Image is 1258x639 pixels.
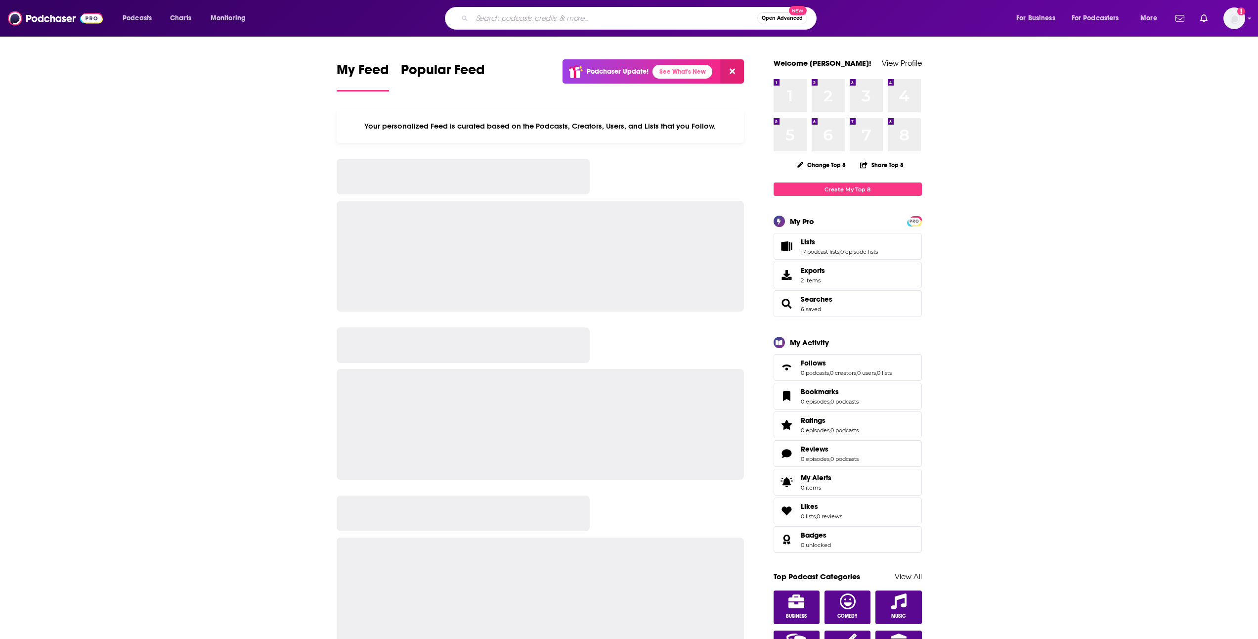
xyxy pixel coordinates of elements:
a: 0 episode lists [840,248,878,255]
a: Business [774,591,820,624]
span: Likes [774,498,922,524]
button: open menu [1009,10,1068,26]
span: 2 items [801,277,825,284]
span: , [856,369,857,376]
span: 0 items [801,484,831,491]
a: 0 podcasts [830,398,859,405]
a: My Feed [337,61,389,91]
img: Podchaser - Follow, Share and Rate Podcasts [8,9,103,28]
a: 0 podcasts [830,456,859,462]
span: For Business [1016,11,1055,25]
span: Lists [801,237,815,246]
a: 0 lists [877,369,892,376]
a: PRO [909,217,920,225]
button: Show profile menu [1223,7,1245,29]
button: open menu [1133,10,1170,26]
a: Likes [777,504,797,518]
button: Change Top 8 [791,159,852,171]
span: Ratings [801,416,825,425]
span: For Podcasters [1072,11,1119,25]
span: Badges [774,526,922,553]
a: 0 episodes [801,427,829,434]
span: Comedy [837,613,858,619]
a: Music [875,591,922,624]
a: Reviews [777,447,797,460]
span: My Feed [337,61,389,84]
p: Podchaser Update! [587,67,649,76]
span: New [789,6,807,15]
span: , [829,398,830,405]
a: Bookmarks [777,389,797,403]
span: , [829,427,830,434]
span: Reviews [774,440,922,467]
span: Ratings [774,411,922,438]
a: Likes [801,502,842,511]
a: View All [895,572,922,581]
a: Searches [777,297,797,311]
span: Open Advanced [762,16,803,21]
a: Lists [801,237,878,246]
a: Show notifications dropdown [1171,10,1188,27]
a: 0 reviews [817,513,842,520]
a: Exports [774,262,922,288]
img: User Profile [1223,7,1245,29]
span: My Alerts [801,473,831,482]
a: 17 podcast lists [801,248,839,255]
span: Exports [801,266,825,275]
a: Badges [777,533,797,547]
a: Create My Top 8 [774,183,922,196]
button: open menu [116,10,165,26]
a: Follows [801,359,892,367]
span: , [839,248,840,255]
span: Podcasts [123,11,152,25]
a: Badges [801,531,831,540]
span: Exports [777,268,797,282]
div: Your personalized Feed is curated based on the Podcasts, Creators, Users, and Lists that you Follow. [337,109,744,143]
a: See What's New [652,65,712,79]
span: Bookmarks [801,387,839,396]
span: Follows [801,359,826,367]
span: Searches [774,290,922,317]
a: 6 saved [801,306,821,313]
a: 0 creators [830,369,856,376]
a: Ratings [777,418,797,432]
div: Search podcasts, credits, & more... [454,7,826,30]
span: Music [891,613,906,619]
span: Logged in as EllaRoseMurphy [1223,7,1245,29]
a: My Alerts [774,469,922,496]
a: 0 unlocked [801,542,831,548]
span: , [829,369,830,376]
a: 0 users [857,369,876,376]
a: 0 podcasts [801,369,829,376]
input: Search podcasts, credits, & more... [472,10,757,26]
a: Show notifications dropdown [1196,10,1212,27]
a: 0 podcasts [830,427,859,434]
a: Charts [164,10,197,26]
div: My Pro [790,217,814,226]
a: Popular Feed [401,61,485,91]
a: View Profile [882,58,922,68]
a: Welcome [PERSON_NAME]! [774,58,871,68]
a: Searches [801,295,832,304]
a: Reviews [801,445,859,454]
span: Badges [801,531,826,540]
span: PRO [909,218,920,225]
span: Monitoring [211,11,246,25]
svg: Email not verified [1237,7,1245,15]
span: Lists [774,233,922,260]
span: , [829,456,830,462]
a: Ratings [801,416,859,425]
a: Comedy [824,591,871,624]
span: , [876,369,877,376]
a: Lists [777,239,797,253]
button: Share Top 8 [860,155,904,175]
a: Bookmarks [801,387,859,396]
button: open menu [1065,10,1133,26]
span: Popular Feed [401,61,485,84]
span: Likes [801,502,818,511]
span: Follows [774,354,922,381]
